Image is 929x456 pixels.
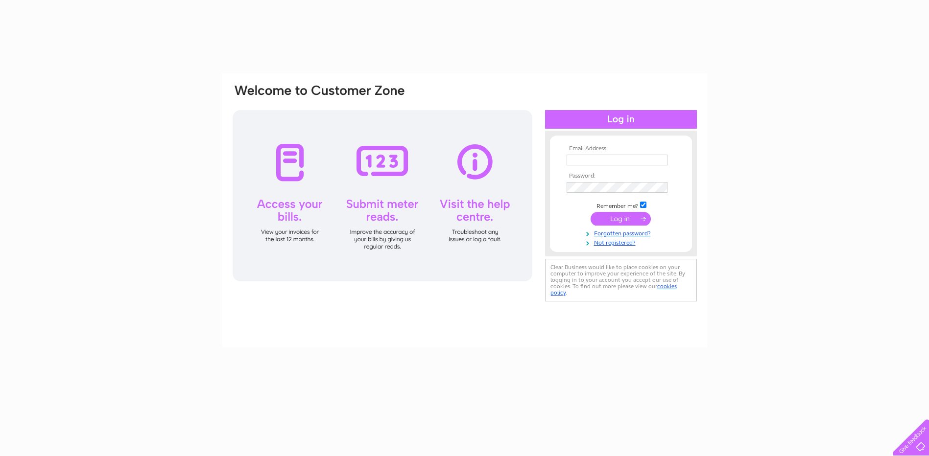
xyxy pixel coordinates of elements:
[567,228,678,237] a: Forgotten password?
[564,200,678,210] td: Remember me?
[550,283,677,296] a: cookies policy
[567,237,678,247] a: Not registered?
[545,259,697,301] div: Clear Business would like to place cookies on your computer to improve your experience of the sit...
[564,173,678,180] th: Password:
[591,212,651,226] input: Submit
[564,145,678,152] th: Email Address:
